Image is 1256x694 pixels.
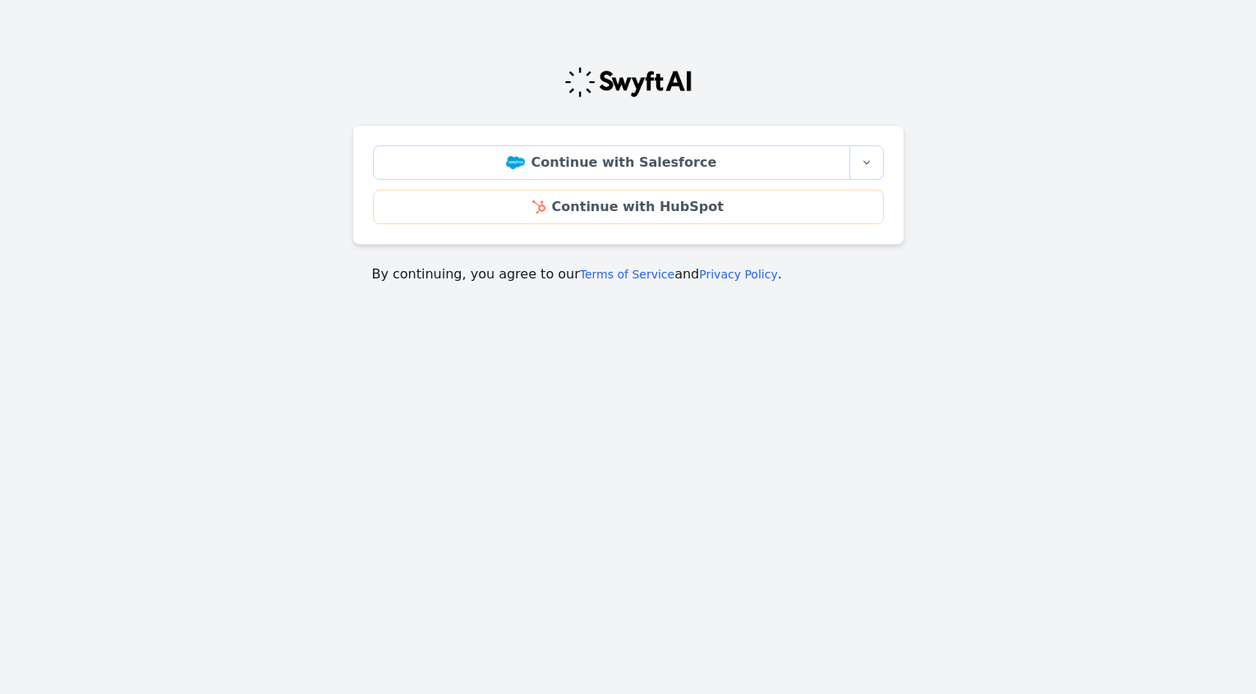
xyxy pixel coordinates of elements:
[699,268,777,281] a: Privacy Policy
[373,190,884,224] a: Continue with HubSpot
[506,156,525,169] img: Salesforce
[372,264,885,284] p: By continuing, you agree to our and .
[373,145,850,180] a: Continue with Salesforce
[564,66,693,99] img: Swyft Logo
[532,200,545,214] img: HubSpot
[580,268,674,281] a: Terms of Service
